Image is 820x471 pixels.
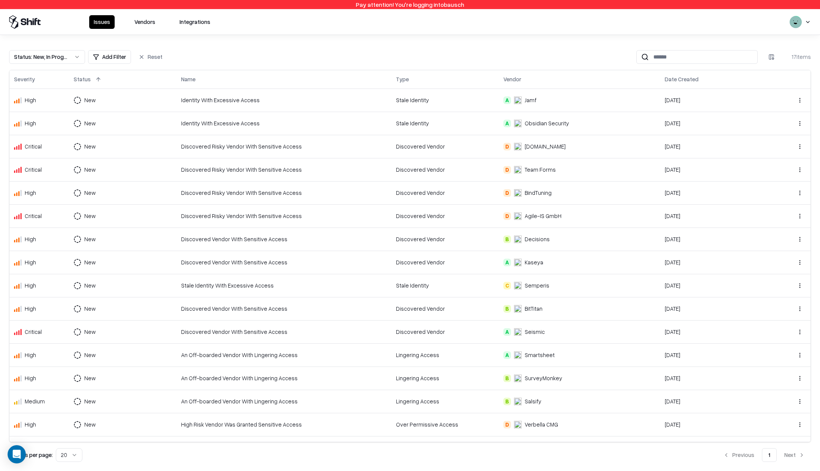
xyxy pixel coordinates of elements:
[514,143,522,150] img: Draw.io
[396,258,494,266] div: Discovered Vendor
[74,117,109,130] button: New
[503,351,511,359] div: A
[74,371,109,385] button: New
[396,189,494,197] div: Discovered Vendor
[503,143,511,150] div: D
[396,166,494,174] div: Discovered Vendor
[181,374,387,382] div: An Off-boarded Vendor With Lingering Access
[514,351,522,359] img: Smartsheet
[665,235,763,243] div: [DATE]
[25,397,45,405] div: Medium
[74,279,109,292] button: New
[503,120,511,127] div: A
[514,212,522,220] img: Agile-IS GmbH
[525,166,556,174] div: Team Forms
[181,166,387,174] div: Discovered Risky Vendor With Sensitive Access
[74,75,91,83] div: Status
[84,351,96,359] div: New
[396,235,494,243] div: Discovered Vendor
[25,189,36,197] div: High
[396,420,494,428] div: Over Permissive Access
[503,305,511,313] div: B
[665,305,763,313] div: [DATE]
[74,395,109,408] button: New
[503,259,511,266] div: A
[74,209,109,223] button: New
[181,75,196,83] div: Name
[717,448,811,462] nav: pagination
[396,351,494,359] div: Lingering Access
[181,142,387,150] div: Discovered Risky Vendor With Sensitive Access
[514,166,522,174] img: Team Forms
[130,15,160,29] button: Vendors
[396,374,494,382] div: Lingering Access
[665,96,763,104] div: [DATE]
[525,96,536,104] div: Jamf
[503,282,511,289] div: C
[503,398,511,405] div: B
[514,282,522,289] img: Semperis
[525,235,550,243] div: Decisions
[396,75,409,83] div: Type
[514,189,522,197] img: BindTuning
[525,351,555,359] div: Smartsheet
[396,397,494,405] div: Lingering Access
[84,142,96,150] div: New
[514,96,522,104] img: Jamf
[84,96,96,104] div: New
[84,189,96,197] div: New
[25,142,42,150] div: Critical
[514,235,522,243] img: Decisions
[25,166,42,174] div: Critical
[503,235,511,243] div: B
[396,328,494,336] div: Discovered Vendor
[525,281,549,289] div: Semperis
[396,96,494,104] div: Stale Identity
[503,189,511,197] div: D
[396,281,494,289] div: Stale Identity
[181,305,387,313] div: Discovered Vendor With Sensitive Access
[84,212,96,220] div: New
[74,302,109,316] button: New
[665,258,763,266] div: [DATE]
[525,328,545,336] div: Seismic
[84,305,96,313] div: New
[84,397,96,405] div: New
[74,186,109,200] button: New
[74,232,109,246] button: New
[665,189,763,197] div: [DATE]
[25,351,36,359] div: High
[25,258,36,266] div: High
[396,142,494,150] div: Discovered Vendor
[74,418,109,431] button: New
[175,15,215,29] button: Integrations
[88,50,131,64] button: Add Filter
[396,212,494,220] div: Discovered Vendor
[181,235,387,243] div: Discovered Vendor With Sensitive Access
[181,328,387,336] div: Discovered Vendor With Sensitive Access
[665,281,763,289] div: [DATE]
[525,397,541,405] div: Salsify
[514,305,522,313] img: BitTitan
[503,96,511,104] div: A
[503,328,511,336] div: A
[84,374,96,382] div: New
[181,258,387,266] div: Discovered Vendor With Sensitive Access
[181,351,387,359] div: An Off-boarded Vendor With Lingering Access
[514,328,522,336] img: Seismic
[74,93,109,107] button: New
[396,305,494,313] div: Discovered Vendor
[14,75,35,83] div: Severity
[514,398,522,405] img: Salsify
[84,420,96,428] div: New
[525,189,552,197] div: BindTuning
[525,119,569,127] div: Obsidian Security
[665,374,763,382] div: [DATE]
[503,421,511,428] div: D
[25,235,36,243] div: High
[74,348,109,362] button: New
[503,166,511,174] div: D
[181,420,387,428] div: High Risk Vendor Was Granted Sensitive Access
[514,120,522,127] img: Obsidian Security
[74,256,109,269] button: New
